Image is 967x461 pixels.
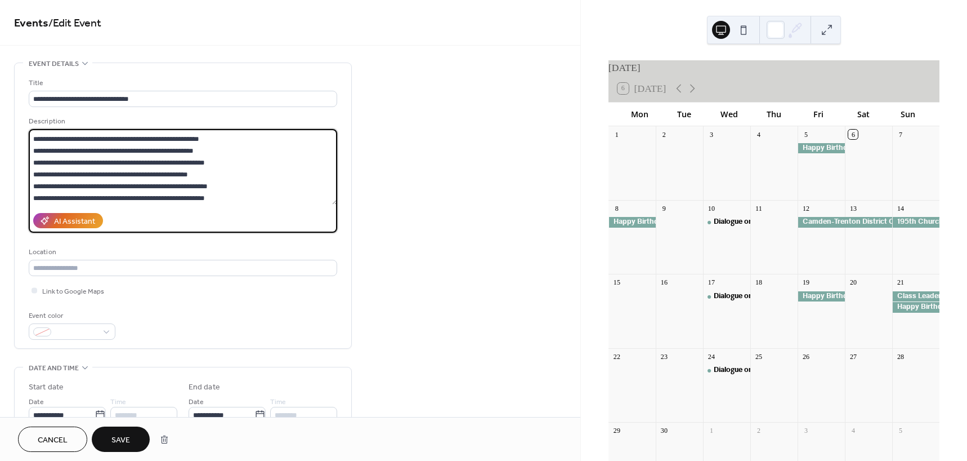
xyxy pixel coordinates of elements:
[189,396,204,408] span: Date
[892,217,939,227] div: 195th Church Anniversary
[703,365,750,375] div: Dialogue on Christian Theology
[612,130,621,139] div: 1
[801,204,811,214] div: 12
[92,427,150,452] button: Save
[29,77,335,89] div: Title
[703,291,750,302] div: Dialogue on Christian Theology
[754,278,763,287] div: 18
[892,291,939,302] div: Class Leaders Day
[706,426,716,436] div: 1
[659,426,669,436] div: 30
[798,291,845,302] div: Happy Birthday
[896,352,906,361] div: 28
[29,246,335,258] div: Location
[29,382,64,393] div: Start date
[33,213,103,228] button: AI Assistant
[189,382,220,393] div: End date
[706,204,716,214] div: 10
[841,103,885,126] div: Sat
[798,143,845,153] div: Happy Birthday
[29,310,113,322] div: Event color
[659,130,669,139] div: 2
[110,396,126,408] span: Time
[270,396,286,408] span: Time
[801,352,811,361] div: 26
[612,204,621,214] div: 8
[801,130,811,139] div: 5
[896,278,906,287] div: 21
[612,352,621,361] div: 22
[714,291,869,302] div: Dialogue on [DEMOGRAPHIC_DATA] Theology
[848,204,858,214] div: 13
[612,278,621,287] div: 15
[706,352,716,361] div: 24
[42,286,104,298] span: Link to Google Maps
[659,278,669,287] div: 16
[848,278,858,287] div: 20
[754,130,763,139] div: 4
[754,352,763,361] div: 25
[754,204,763,214] div: 11
[714,217,869,227] div: Dialogue on [DEMOGRAPHIC_DATA] Theology
[617,103,662,126] div: Mon
[707,103,751,126] div: Wed
[886,103,930,126] div: Sun
[29,396,44,408] span: Date
[48,12,101,34] span: / Edit Event
[706,130,716,139] div: 3
[896,204,906,214] div: 14
[801,426,811,436] div: 3
[848,426,858,436] div: 4
[662,103,706,126] div: Tue
[14,12,48,34] a: Events
[29,58,79,70] span: Event details
[754,426,763,436] div: 2
[659,204,669,214] div: 9
[896,426,906,436] div: 5
[798,217,892,227] div: Camden-Trenton District Conference
[608,60,939,75] div: [DATE]
[659,352,669,361] div: 23
[18,427,87,452] button: Cancel
[29,362,79,374] span: Date and time
[706,278,716,287] div: 17
[848,352,858,361] div: 27
[29,116,335,127] div: Description
[848,130,858,139] div: 6
[608,217,656,227] div: Happy Birthday
[896,130,906,139] div: 7
[892,302,939,312] div: Happy Birthday
[54,216,95,228] div: AI Assistant
[38,435,68,446] span: Cancel
[111,435,130,446] span: Save
[751,103,796,126] div: Thu
[612,426,621,436] div: 29
[796,103,841,126] div: Fri
[703,217,750,227] div: Dialogue on Christian Theology
[714,365,869,375] div: Dialogue on [DEMOGRAPHIC_DATA] Theology
[801,278,811,287] div: 19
